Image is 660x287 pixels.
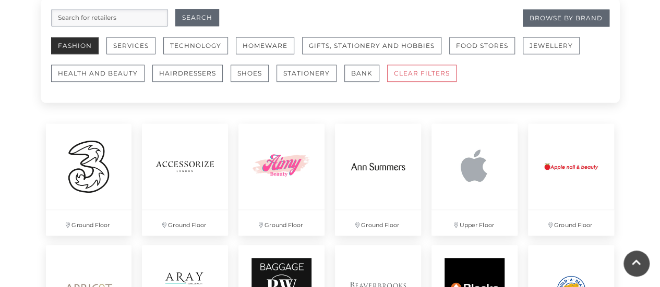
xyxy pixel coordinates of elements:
[175,9,219,26] button: Search
[163,37,228,54] button: Technology
[523,37,587,65] a: Jewellery
[163,37,236,65] a: Technology
[449,37,515,54] button: Food Stores
[233,118,330,241] a: Ground Floor
[302,37,449,65] a: Gifts, Stationery and Hobbies
[277,65,344,92] a: Stationery
[449,37,523,65] a: Food Stores
[277,65,337,82] button: Stationery
[51,65,145,82] button: Health and Beauty
[236,37,302,65] a: Homeware
[523,9,609,27] a: Browse By Brand
[231,65,277,92] a: Shoes
[106,37,155,54] button: Services
[387,65,464,92] a: CLEAR FILTERS
[51,65,152,92] a: Health and Beauty
[46,210,132,235] p: Ground Floor
[152,65,223,82] button: Hairdressers
[528,210,614,235] p: Ground Floor
[426,118,523,241] a: Upper Floor
[387,65,457,82] button: CLEAR FILTERS
[231,65,269,82] button: Shoes
[106,37,163,65] a: Services
[523,118,619,241] a: Ground Floor
[51,37,99,54] button: Fashion
[51,37,106,65] a: Fashion
[142,210,228,235] p: Ground Floor
[51,9,168,27] input: Search for retailers
[431,210,518,235] p: Upper Floor
[344,65,379,82] button: Bank
[137,118,233,241] a: Ground Floor
[41,118,137,241] a: Ground Floor
[238,210,325,235] p: Ground Floor
[330,118,426,241] a: Ground Floor
[335,210,421,235] p: Ground Floor
[152,65,231,92] a: Hairdressers
[344,65,387,92] a: Bank
[523,37,580,54] button: Jewellery
[236,37,294,54] button: Homeware
[302,37,441,54] button: Gifts, Stationery and Hobbies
